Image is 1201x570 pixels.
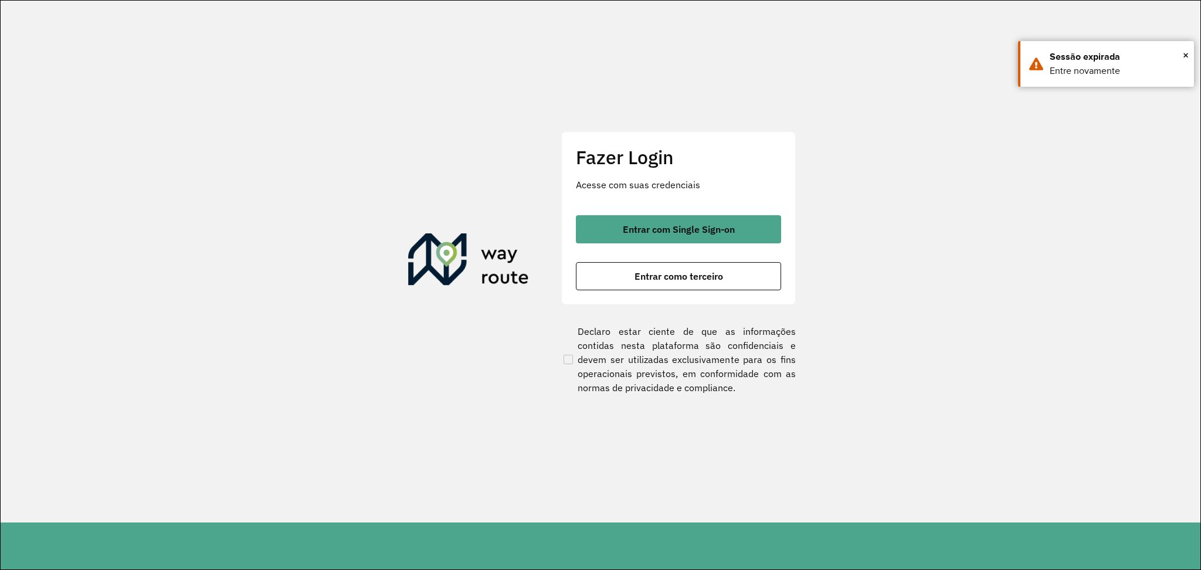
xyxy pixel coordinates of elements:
[576,146,781,168] h2: Fazer Login
[1183,46,1189,64] button: Close
[561,324,796,395] label: Declaro estar ciente de que as informações contidas nesta plataforma são confidenciais e devem se...
[635,272,723,281] span: Entrar como terceiro
[408,233,529,290] img: Roteirizador AmbevTech
[1050,50,1185,64] div: Sessão expirada
[1183,46,1189,64] span: ×
[576,178,781,192] p: Acesse com suas credenciais
[576,262,781,290] button: button
[623,225,735,234] span: Entrar com Single Sign-on
[576,215,781,243] button: button
[1050,64,1185,78] div: Entre novamente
